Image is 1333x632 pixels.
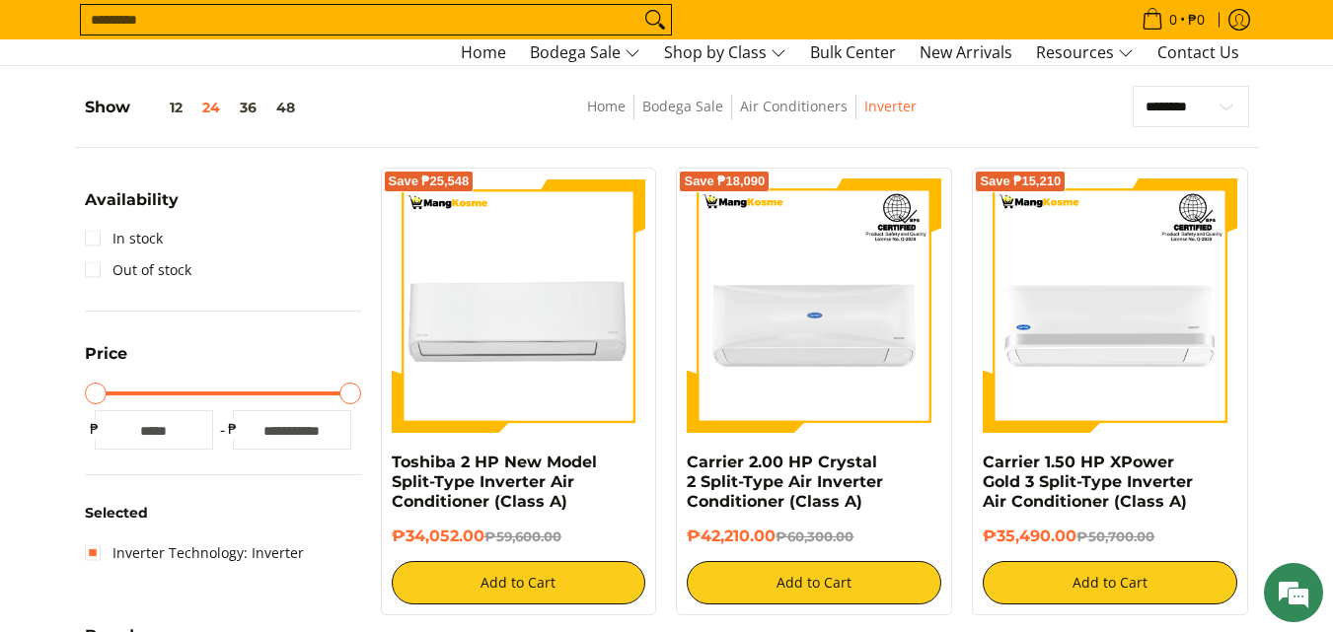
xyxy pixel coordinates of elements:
del: ₱59,600.00 [484,528,561,544]
span: Inverter [864,95,917,119]
span: ₱ [223,419,243,439]
a: Bulk Center [800,40,906,65]
a: Home [451,40,516,65]
button: Add to Cart [392,561,646,604]
span: ₱ [85,419,105,439]
nav: Main Menu [105,39,1249,65]
a: Shop by Class [654,40,796,65]
a: Resources [1026,40,1144,65]
a: Carrier 2.00 HP Crystal 2 Split-Type Air Inverter Conditioner (Class A) [687,453,883,511]
button: Add to Cart [983,561,1237,604]
span: Shop by Class [664,40,786,65]
button: Add to Cart [687,561,941,604]
span: New Arrivals [920,41,1012,63]
summary: Open [85,192,179,223]
span: Availability [85,192,179,208]
span: Bulk Center [810,41,896,63]
img: Toshiba 2 HP New Model Split-Type Inverter Air Conditioner (Class A) [392,178,646,433]
a: In stock [85,223,163,254]
del: ₱60,300.00 [776,528,853,544]
h6: ₱35,490.00 [983,527,1237,546]
h6: Selected [85,505,361,523]
span: Contact Us [1157,41,1239,63]
summary: Open [85,346,127,377]
span: 0 [1166,13,1180,27]
button: 12 [130,100,192,115]
span: Save ₱15,210 [980,176,1061,187]
a: Bodega Sale [520,40,650,65]
span: Bodega Sale [530,40,640,65]
a: Out of stock [85,254,191,286]
span: Resources [1036,40,1134,65]
a: Toshiba 2 HP New Model Split-Type Inverter Air Conditioner (Class A) [392,453,597,511]
img: Carrier 2.00 HP Crystal 2 Split-Type Air Inverter Conditioner (Class A) [687,178,941,433]
h6: ₱34,052.00 [392,527,646,546]
a: Home [587,97,626,115]
a: Bodega Sale [642,97,723,115]
a: New Arrivals [910,40,1022,65]
span: Home [461,41,506,63]
button: 48 [266,100,305,115]
button: 36 [230,100,266,115]
a: Inverter Technology: Inverter [85,537,304,569]
a: Carrier 1.50 HP XPower Gold 3 Split-Type Inverter Air Conditioner (Class A) [983,453,1193,511]
button: 24 [192,100,230,115]
h5: Show [85,98,305,117]
span: ₱0 [1185,13,1208,27]
a: Air Conditioners [740,97,848,115]
span: Save ₱18,090 [684,176,765,187]
span: Save ₱25,548 [389,176,470,187]
img: Carrier 1.50 HP XPower Gold 3 Split-Type Inverter Air Conditioner (Class A) [983,178,1237,433]
a: Contact Us [1148,40,1249,65]
del: ₱50,700.00 [1076,528,1154,544]
span: Price [85,346,127,362]
h6: ₱42,210.00 [687,527,941,546]
button: Search [639,5,671,35]
nav: Breadcrumbs [448,95,1057,139]
span: • [1136,9,1211,31]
